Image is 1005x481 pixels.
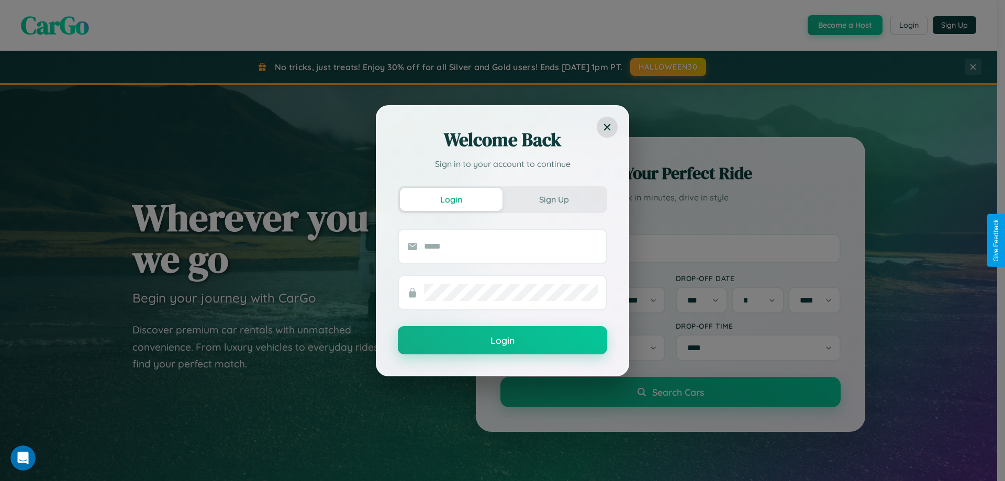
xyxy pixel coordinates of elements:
[398,326,607,354] button: Login
[992,219,1000,262] div: Give Feedback
[400,188,502,211] button: Login
[502,188,605,211] button: Sign Up
[10,445,36,471] iframe: Intercom live chat
[398,127,607,152] h2: Welcome Back
[398,158,607,170] p: Sign in to your account to continue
